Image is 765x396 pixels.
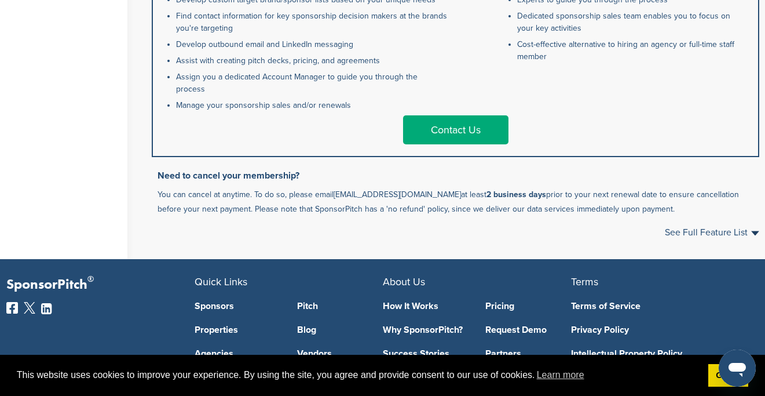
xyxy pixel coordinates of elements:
[383,301,468,311] a: How It Works
[176,55,448,67] li: Assist with creating pitch decks, pricing, and agreements
[6,302,18,314] img: Facebook
[485,325,571,335] a: Request Demo
[87,272,94,286] span: ®
[383,349,468,358] a: Success Stories
[486,190,546,199] b: 2 business days
[297,301,383,311] a: Pitch
[708,364,748,387] a: dismiss cookie message
[383,275,425,288] span: About Us
[485,349,571,358] a: Partners
[176,10,448,34] li: Find contact information for key sponsorship decision makers at the brands you're targeting
[719,350,756,387] iframe: Button to launch messaging window
[195,275,247,288] span: Quick Links
[17,366,699,384] span: This website uses cookies to improve your experience. By using the site, you agree and provide co...
[176,99,448,111] li: Manage your sponsorship sales and/or renewals
[403,115,508,144] a: Contact Us
[176,71,448,95] li: Assign you a dedicated Account Manager to guide you through the process
[297,325,383,335] a: Blog
[571,275,598,288] span: Terms
[571,301,742,311] a: Terms of Service
[571,325,742,335] a: Privacy Policy
[485,301,571,311] a: Pricing
[176,38,448,50] li: Develop outbound email and LinkedIn messaging
[517,10,746,34] li: Dedicated sponsorship sales team enables you to focus on your key activities
[571,349,742,358] a: Intellectual Property Policy
[158,187,759,216] p: You can cancel at anytime. To do so, please email at least prior to your next renewal date to ens...
[383,325,468,335] a: Why SponsorPitch?
[195,325,280,335] a: Properties
[6,277,195,293] p: SponsorPitch
[517,38,746,63] li: Cost-effective alternative to hiring an agency or full-time staff member
[195,301,280,311] a: Sponsors
[195,349,280,358] a: Agencies
[297,349,383,358] a: Vendors
[665,228,759,237] a: See Full Feature List
[334,190,461,199] a: [EMAIL_ADDRESS][DOMAIN_NAME]
[535,366,586,384] a: learn more about cookies
[24,302,35,314] img: Twitter
[158,169,759,183] h3: Need to cancel your membership?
